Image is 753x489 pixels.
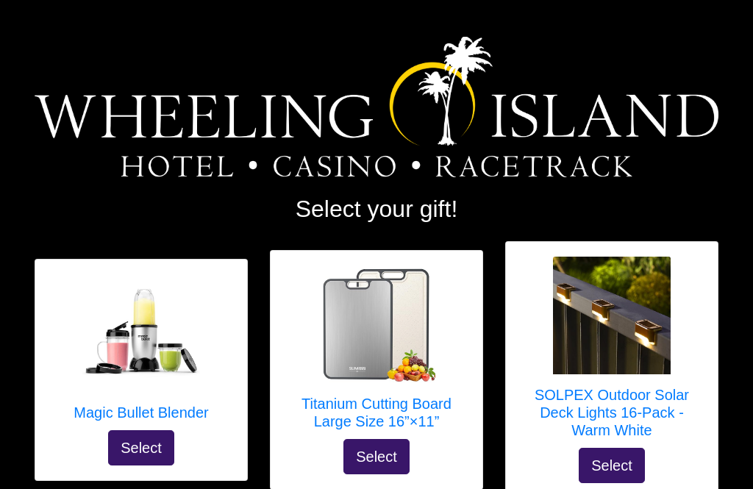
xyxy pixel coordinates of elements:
img: Logo [35,37,718,177]
button: Select [343,439,410,474]
h5: SOLPEX Outdoor Solar Deck Lights 16-Pack - Warm White [521,386,703,439]
button: Select [579,448,645,483]
img: Titanium Cutting Board Large Size 16”×11” [318,265,435,383]
a: Titanium Cutting Board Large Size 16”×11” Titanium Cutting Board Large Size 16”×11” [285,265,468,439]
button: Select [108,430,174,465]
img: Magic Bullet Blender [82,274,200,392]
h2: Select your gift! [35,195,718,223]
h5: Magic Bullet Blender [74,404,208,421]
img: SOLPEX Outdoor Solar Deck Lights 16-Pack - Warm White [553,257,671,374]
h5: Titanium Cutting Board Large Size 16”×11” [285,395,468,430]
a: SOLPEX Outdoor Solar Deck Lights 16-Pack - Warm White SOLPEX Outdoor Solar Deck Lights 16-Pack - ... [521,257,703,448]
a: Magic Bullet Blender Magic Bullet Blender [74,274,208,430]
